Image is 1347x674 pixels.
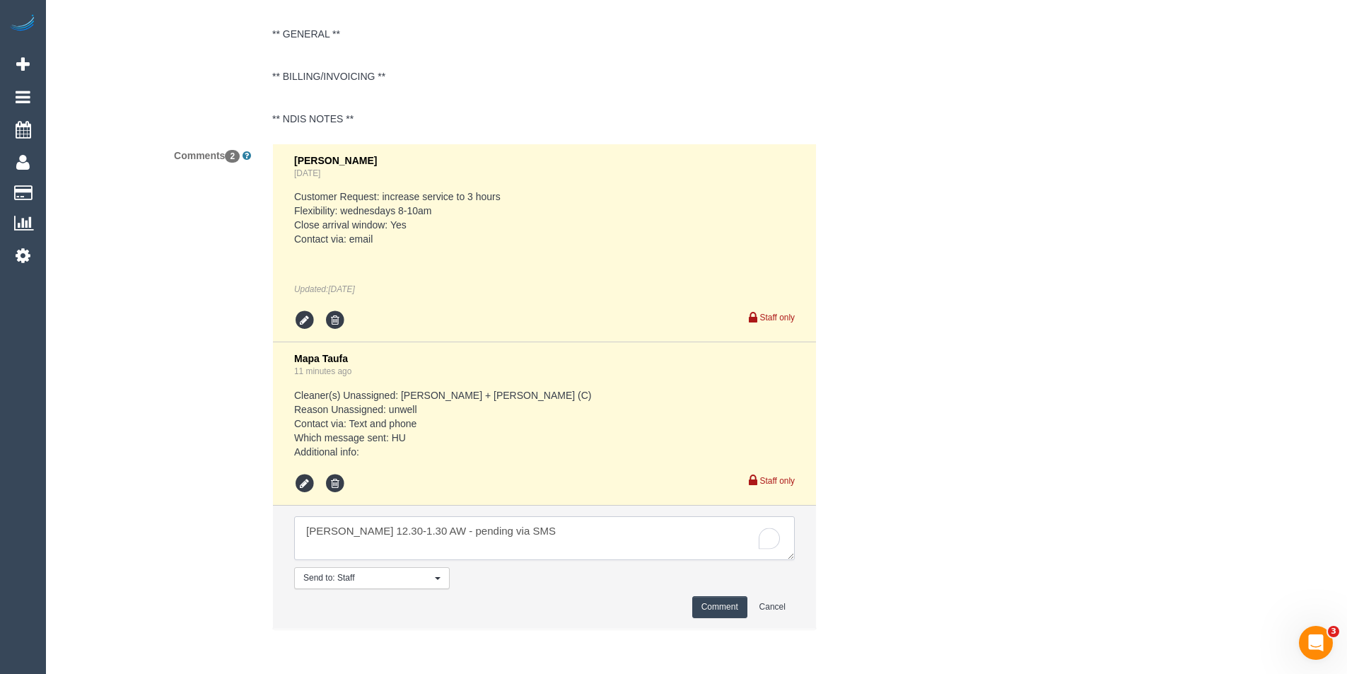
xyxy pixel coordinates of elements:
[294,168,320,178] a: [DATE]
[1328,626,1339,637] span: 3
[294,155,377,166] span: [PERSON_NAME]
[760,313,795,323] small: Staff only
[760,476,795,486] small: Staff only
[294,190,795,246] pre: Customer Request: increase service to 3 hours Flexibility: wednesdays 8-10am Close arrival window...
[303,572,431,584] span: Send to: Staff
[294,366,351,376] a: 11 minutes ago
[692,596,747,618] button: Comment
[294,353,348,364] span: Mapa Taufa
[225,150,240,163] span: 2
[294,284,355,294] em: Updated:
[1299,626,1333,660] iframe: Intercom live chat
[294,388,795,459] pre: Cleaner(s) Unassigned: [PERSON_NAME] + [PERSON_NAME] (C) Reason Unassigned: unwell Contact via: T...
[8,14,37,34] img: Automaid Logo
[328,284,354,294] span: Aug 28, 2025 09:02
[294,516,795,560] textarea: To enrich screen reader interactions, please activate Accessibility in Grammarly extension settings
[750,596,795,618] button: Cancel
[294,567,450,589] button: Send to: Staff
[49,144,262,163] label: Comments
